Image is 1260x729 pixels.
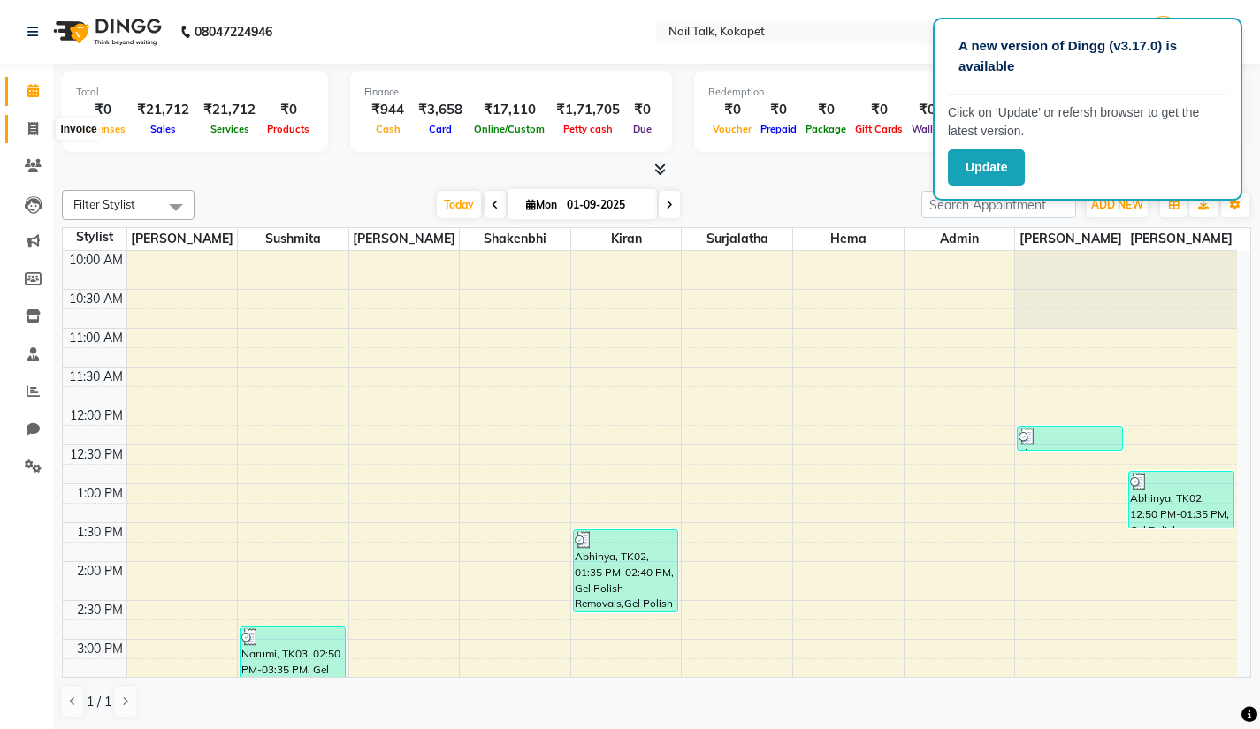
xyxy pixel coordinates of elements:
[73,562,126,581] div: 2:00 PM
[1129,472,1233,528] div: Abhinya, TK02, 12:50 PM-01:35 PM, Gel Polish
[460,228,570,250] span: Shakenbhi
[958,36,1217,76] p: A new version of Dingg (v3.17.0) is available
[437,191,481,218] span: Today
[571,228,682,250] span: Kiran
[793,228,904,250] span: Hema
[756,100,801,120] div: ₹0
[708,85,946,100] div: Redemption
[263,123,314,135] span: Products
[87,693,111,711] span: 1 / 1
[371,123,405,135] span: Cash
[65,329,126,347] div: 11:00 AM
[45,7,166,57] img: logo
[907,123,946,135] span: Wallet
[561,192,650,218] input: 2025-09-01
[364,100,411,120] div: ₹944
[66,445,126,464] div: 12:30 PM
[73,197,135,211] span: Filter Stylist
[130,100,196,120] div: ₹21,712
[411,100,470,120] div: ₹3,658
[65,251,126,270] div: 10:00 AM
[76,85,314,100] div: Total
[424,123,456,135] span: Card
[66,406,126,425] div: 12:00 PM
[73,601,126,619] div: 2:30 PM
[1148,16,1179,47] img: Admin
[522,198,561,211] span: Mon
[1015,228,1126,250] span: [PERSON_NAME]
[851,123,907,135] span: Gift Cards
[241,627,344,683] div: Narumi, TK03, 02:50 PM-03:35 PM, Gel Polish
[801,100,851,120] div: ₹0
[195,7,272,57] b: 08047224946
[948,103,1227,140] p: Click on ‘Update’ or refersh browser to get the latest version.
[127,228,238,250] span: [PERSON_NAME]
[1018,427,1121,450] div: Shruti, TK01, 12:15 PM-12:35 PM, Gel Polish Removals
[73,484,126,503] div: 1:00 PM
[549,100,627,120] div: ₹1,71,705
[905,228,1015,250] span: Admin
[364,85,658,100] div: Finance
[65,290,126,308] div: 10:30 AM
[238,228,348,250] span: Sushmita
[76,100,130,120] div: ₹0
[196,100,263,120] div: ₹21,712
[470,123,549,135] span: Online/Custom
[73,523,126,542] div: 1:30 PM
[708,100,756,120] div: ₹0
[65,368,126,386] div: 11:30 AM
[921,191,1076,218] input: Search Appointment
[1091,198,1143,211] span: ADD NEW
[851,100,907,120] div: ₹0
[349,228,460,250] span: [PERSON_NAME]
[907,100,946,120] div: ₹0
[206,123,254,135] span: Services
[73,640,126,658] div: 3:00 PM
[263,100,314,120] div: ₹0
[146,123,180,135] span: Sales
[948,149,1025,186] button: Update
[1087,193,1148,217] button: ADD NEW
[63,228,126,247] div: Stylist
[470,100,549,120] div: ₹17,110
[629,123,656,135] span: Due
[682,228,792,250] span: Surjalatha
[559,123,617,135] span: Petty cash
[708,123,756,135] span: Voucher
[1126,228,1237,250] span: [PERSON_NAME]
[56,118,101,140] div: Invoice
[627,100,658,120] div: ₹0
[756,123,801,135] span: Prepaid
[574,530,677,611] div: Abhinya, TK02, 01:35 PM-02:40 PM, Gel Polish Removals,Gel Polish
[801,123,851,135] span: Package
